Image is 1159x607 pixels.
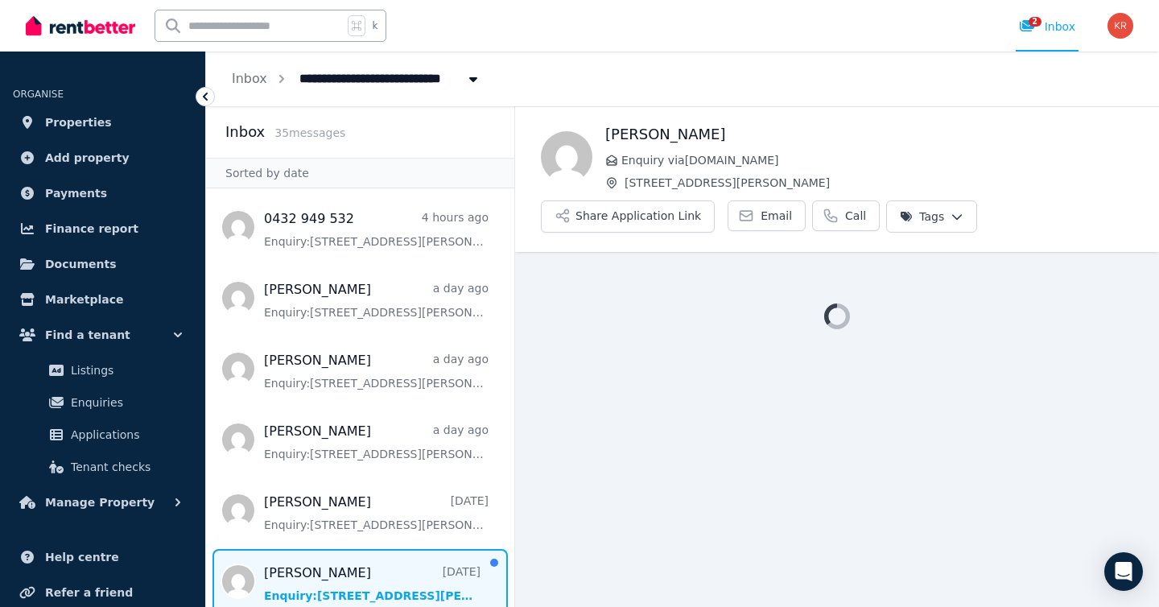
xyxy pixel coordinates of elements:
a: [PERSON_NAME]a day agoEnquiry:[STREET_ADDRESS][PERSON_NAME]. [264,351,489,391]
a: Payments [13,177,192,209]
span: Tags [900,209,944,225]
span: Email [761,208,792,224]
span: ORGANISE [13,89,64,100]
span: [STREET_ADDRESS][PERSON_NAME] [625,175,1133,191]
div: Sorted by date [206,158,514,188]
span: Enquiries [71,393,179,412]
span: Properties [45,113,112,132]
span: Manage Property [45,493,155,512]
h2: Inbox [225,121,265,143]
span: 35 message s [274,126,345,139]
a: Inbox [232,71,267,86]
a: Finance report [13,213,192,245]
span: Finance report [45,219,138,238]
a: [PERSON_NAME][DATE]Enquiry:[STREET_ADDRESS][PERSON_NAME]. [264,493,489,533]
span: Refer a friend [45,583,133,602]
nav: Breadcrumb [206,52,507,106]
button: Manage Property [13,486,192,518]
button: Share Application Link [541,200,715,233]
img: Chiara [541,131,592,183]
button: Find a tenant [13,319,192,351]
span: Enquiry via [DOMAIN_NAME] [621,152,1133,168]
a: 0432 949 5324 hours agoEnquiry:[STREET_ADDRESS][PERSON_NAME]. [264,209,489,250]
a: Help centre [13,541,192,573]
span: k [372,19,377,32]
span: Applications [71,425,179,444]
a: [PERSON_NAME]a day agoEnquiry:[STREET_ADDRESS][PERSON_NAME]. [264,422,489,462]
span: Payments [45,184,107,203]
button: Tags [886,200,977,233]
span: Marketplace [45,290,123,309]
a: Marketplace [13,283,192,316]
span: Add property [45,148,130,167]
a: Listings [19,354,186,386]
span: 2 [1029,17,1041,27]
a: Email [728,200,806,231]
img: RentBetter [26,14,135,38]
a: Add property [13,142,192,174]
span: Documents [45,254,117,274]
h1: [PERSON_NAME] [605,123,1133,146]
a: [PERSON_NAME][DATE]Enquiry:[STREET_ADDRESS][PERSON_NAME]. [264,564,481,604]
span: Call [845,208,866,224]
a: Tenant checks [19,451,186,483]
a: Applications [19,419,186,451]
a: Properties [13,106,192,138]
div: Open Intercom Messenger [1104,552,1143,591]
span: Listings [71,361,179,380]
span: Find a tenant [45,325,130,345]
a: [PERSON_NAME]a day agoEnquiry:[STREET_ADDRESS][PERSON_NAME]. [264,280,489,320]
span: Tenant checks [71,457,179,477]
a: Documents [13,248,192,280]
a: Enquiries [19,386,186,419]
span: Help centre [45,547,119,567]
img: Karina Reyes [1107,13,1133,39]
div: Inbox [1019,19,1075,35]
a: Call [812,200,880,231]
